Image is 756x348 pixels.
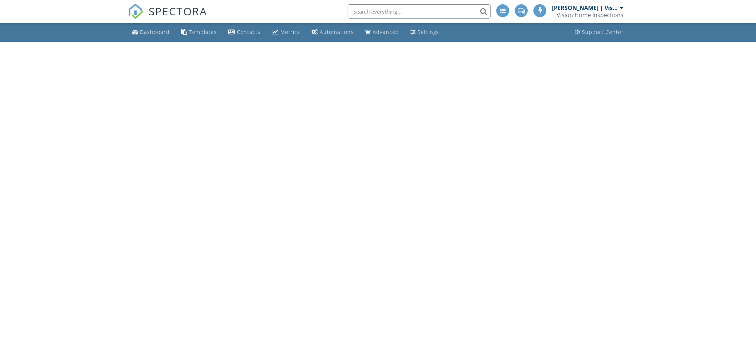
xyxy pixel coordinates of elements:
[189,29,217,35] div: Templates
[129,26,173,39] a: Dashboard
[237,29,260,35] div: Contacts
[140,29,170,35] div: Dashboard
[128,10,207,25] a: SPECTORA
[269,26,303,39] a: Metrics
[348,4,491,19] input: Search everything...
[362,26,402,39] a: Advanced
[320,29,354,35] div: Automations
[149,4,207,19] span: SPECTORA
[552,4,618,11] div: [PERSON_NAME] | Vision Home Inspections
[128,4,144,19] img: The Best Home Inspection Software - Spectora
[373,29,399,35] div: Advanced
[557,11,623,19] div: Vision Home Inspections
[582,29,624,35] div: Support Center
[572,26,627,39] a: Support Center
[408,26,442,39] a: Settings
[280,29,300,35] div: Metrics
[178,26,220,39] a: Templates
[418,29,439,35] div: Settings
[309,26,357,39] a: Automations (Advanced)
[225,26,263,39] a: Contacts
